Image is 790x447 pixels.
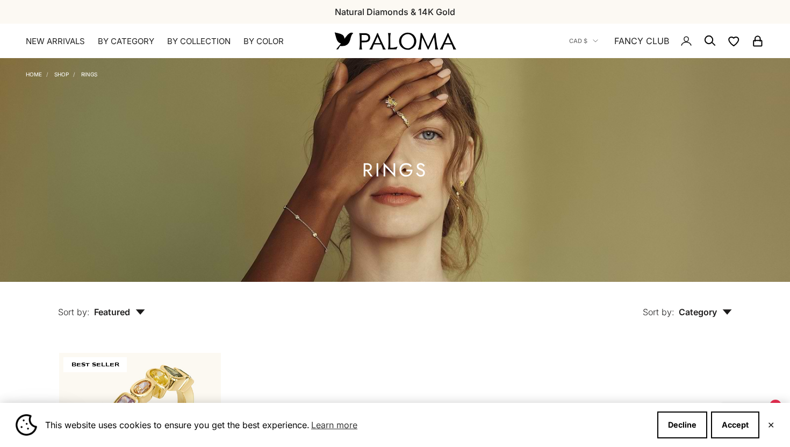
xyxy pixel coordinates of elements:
[310,417,359,433] a: Learn more
[569,36,587,46] span: CAD $
[711,411,759,438] button: Accept
[94,307,145,317] span: Featured
[767,422,774,428] button: Close
[679,307,732,317] span: Category
[569,24,764,58] nav: Secondary navigation
[54,71,69,77] a: Shop
[63,357,127,372] span: BEST SELLER
[58,307,90,317] span: Sort by:
[657,411,707,438] button: Decline
[81,71,97,77] a: Rings
[618,282,757,327] button: Sort by: Category
[16,414,37,436] img: Cookie banner
[643,307,674,317] span: Sort by:
[26,36,85,47] a: NEW ARRIVALS
[569,36,598,46] button: CAD $
[614,34,669,48] a: FANCY CLUB
[26,69,97,77] nav: Breadcrumb
[167,36,231,47] summary: By Collection
[243,36,284,47] summary: By Color
[335,5,455,19] p: Natural Diamonds & 14K Gold
[26,36,309,47] nav: Primary navigation
[33,282,170,327] button: Sort by: Featured
[98,36,154,47] summary: By Category
[26,71,42,77] a: Home
[45,417,649,433] span: This website uses cookies to ensure you get the best experience.
[362,164,428,177] h1: Rings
